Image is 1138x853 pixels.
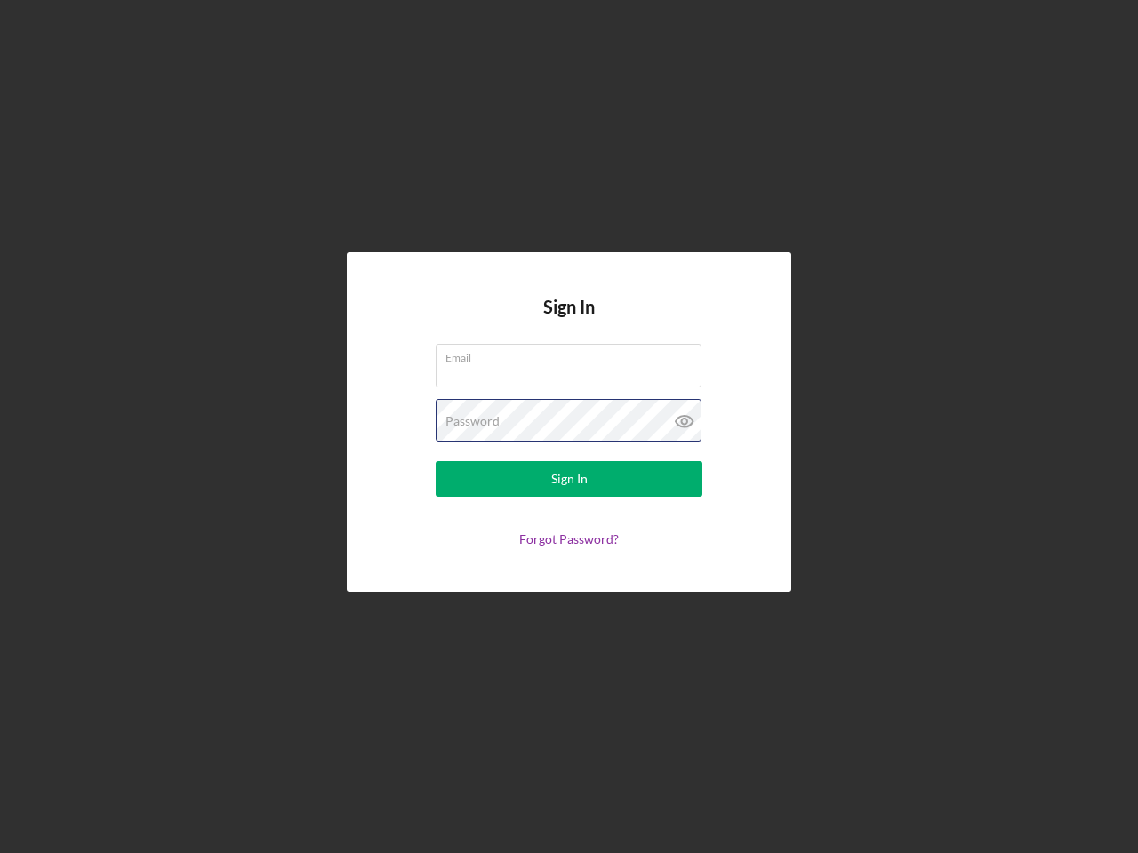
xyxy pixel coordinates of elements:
[551,461,588,497] div: Sign In
[519,531,619,546] a: Forgot Password?
[445,345,701,364] label: Email
[436,461,702,497] button: Sign In
[445,414,500,428] label: Password
[543,297,595,344] h4: Sign In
